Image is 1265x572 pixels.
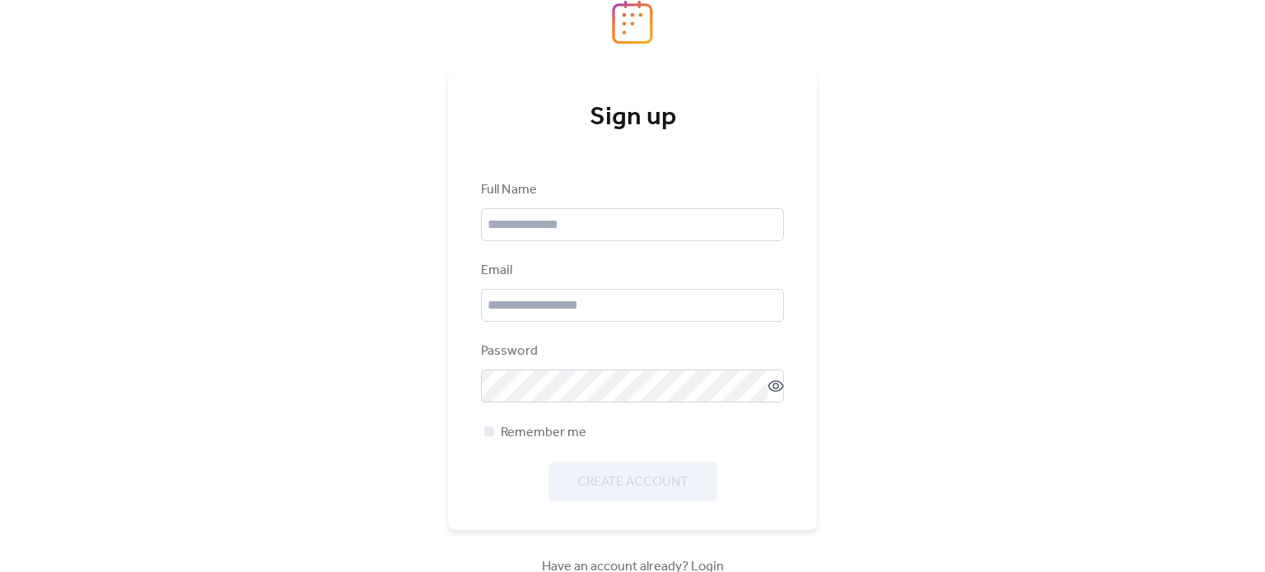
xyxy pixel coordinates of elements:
span: Remember me [501,423,586,443]
div: Full Name [481,180,781,200]
div: Sign up [481,101,784,134]
div: Password [481,342,781,361]
div: Email [481,261,781,281]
